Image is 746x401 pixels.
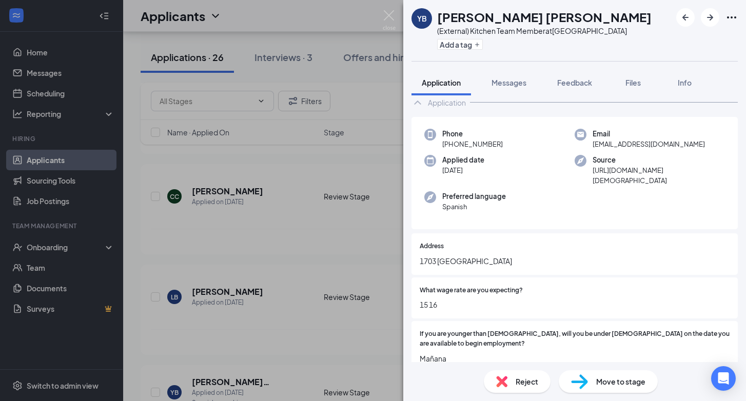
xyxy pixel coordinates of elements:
button: PlusAdd a tag [437,39,483,50]
svg: Plus [474,42,480,48]
span: [DATE] [442,165,484,175]
span: [EMAIL_ADDRESS][DOMAIN_NAME] [593,139,705,149]
span: Feedback [557,78,592,87]
span: If you are younger than [DEMOGRAPHIC_DATA], will you be under [DEMOGRAPHIC_DATA] on the date you ... [420,329,730,349]
button: ArrowLeftNew [676,8,695,27]
svg: Ellipses [725,11,738,24]
span: Spanish [442,202,506,212]
span: Email [593,129,705,139]
span: Application [422,78,461,87]
span: 15 16 [420,299,730,310]
h1: [PERSON_NAME] [PERSON_NAME] [437,8,652,26]
div: (External) Kitchen Team Member at [GEOGRAPHIC_DATA] [437,26,652,36]
button: ArrowRight [701,8,719,27]
div: Application [428,97,466,108]
span: Address [420,242,444,251]
span: Messages [492,78,526,87]
svg: ArrowLeftNew [679,11,692,24]
svg: ChevronUp [411,96,424,109]
div: YB [417,13,427,24]
span: Info [678,78,692,87]
span: What wage rate are you expecting? [420,286,523,295]
div: Open Intercom Messenger [711,366,736,391]
span: [URL][DOMAIN_NAME][DEMOGRAPHIC_DATA] [593,165,725,186]
span: Reject [516,376,538,387]
span: 1703 [GEOGRAPHIC_DATA] [420,255,730,267]
span: Phone [442,129,503,139]
span: Source [593,155,725,165]
span: Move to stage [596,376,645,387]
svg: ArrowRight [704,11,716,24]
span: [PHONE_NUMBER] [442,139,503,149]
span: Files [625,78,641,87]
span: Mañana [420,353,730,364]
span: Preferred language [442,191,506,202]
span: Applied date [442,155,484,165]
